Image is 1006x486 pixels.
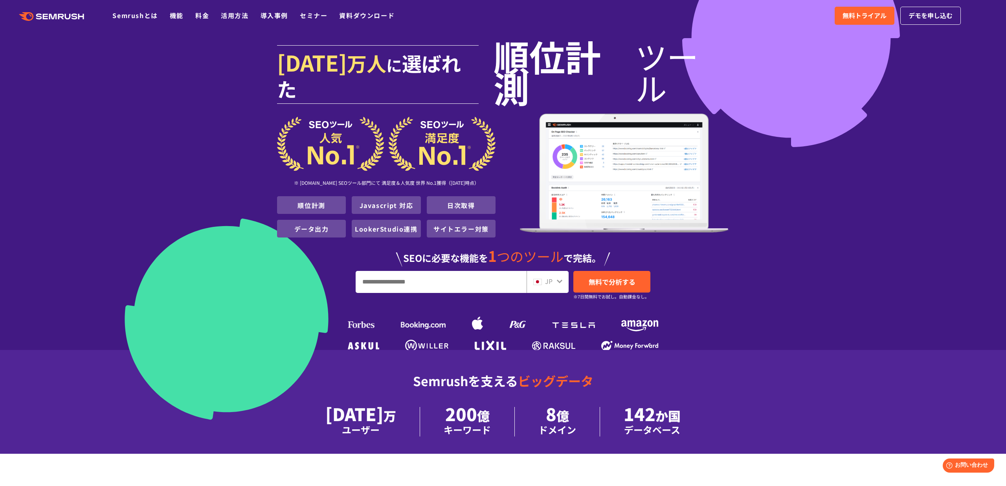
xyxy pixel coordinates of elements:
span: ツール [635,40,729,103]
span: 順位計測 [494,40,635,103]
a: 資料ダウンロード [339,11,395,20]
span: で完結。 [564,251,601,265]
li: 142 [600,407,704,436]
span: [DATE] [277,46,347,78]
span: デモを申し込む [909,11,953,21]
div: ※ [DOMAIN_NAME] SEOツール部門にて 満足度＆人気度 世界 No.1獲得（[DATE]時点） [277,171,496,196]
span: 億 [556,407,569,425]
span: 無料トライアル [843,11,887,21]
div: Semrushを支える [277,367,729,407]
a: 順位計測 [297,201,325,210]
small: ※7日間無料でお試し。自動課金なし。 [573,293,649,300]
div: データベース [624,423,681,436]
span: 1 [488,245,497,266]
a: 料金 [195,11,209,20]
span: に [386,53,402,76]
a: Semrushとは [112,11,158,20]
a: 日次取得 [447,201,475,210]
div: ドメイン [538,423,576,436]
span: か国 [655,407,681,425]
span: つのツール [497,247,564,266]
span: 万 [384,407,396,425]
a: 無料トライアル [835,7,894,25]
div: キーワード [444,423,491,436]
a: 機能 [170,11,184,20]
a: サイトエラー対策 [433,224,489,234]
input: URL、キーワードを入力してください [356,271,526,293]
a: Javascript 対応 [360,201,413,210]
li: 8 [515,407,600,436]
a: 導入事例 [261,11,288,20]
iframe: Help widget launcher [936,455,997,477]
a: 活用方法 [221,11,248,20]
span: JP [545,276,553,286]
a: LookerStudio連携 [355,224,417,234]
span: 選ばれた [277,49,461,103]
a: デモを申し込む [900,7,961,25]
li: 200 [420,407,515,436]
a: データ出力 [294,224,329,234]
a: セミナー [300,11,327,20]
span: 万人 [347,49,386,77]
span: 無料で分析する [589,277,635,287]
span: ビッグデータ [518,372,593,390]
div: SEOに必要な機能を [277,241,729,267]
a: 無料で分析する [573,271,650,293]
span: 億 [477,407,490,425]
